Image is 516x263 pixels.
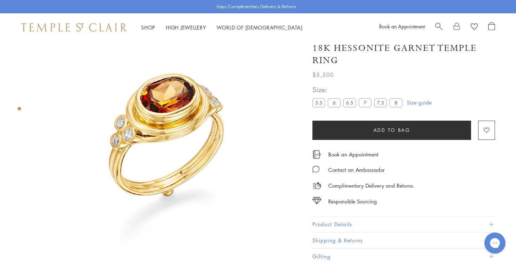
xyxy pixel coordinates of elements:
a: Book an Appointment [379,23,425,30]
label: 6.5 [343,98,356,107]
a: Open Shopping Bag [488,22,495,33]
p: Enjoy Complimentary Delivery & Returns [217,3,296,10]
a: Size guide [407,99,432,106]
span: Add to bag [373,126,410,134]
img: icon_sourcing.svg [312,197,321,204]
div: Product gallery navigation [18,105,21,116]
p: Complimentary Delivery and Returns [328,181,413,190]
label: 8 [390,98,402,107]
a: View Wishlist [471,22,478,33]
button: Shipping & Returns [312,232,495,248]
img: icon_appointment.svg [312,150,321,159]
div: Responsible Sourcing [328,197,377,206]
div: Contact an Ambassador [328,166,385,174]
button: Add to bag [312,121,471,140]
a: World of [DEMOGRAPHIC_DATA]World of [DEMOGRAPHIC_DATA] [217,24,303,31]
img: Temple St. Clair [21,23,127,32]
a: High JewelleryHigh Jewellery [166,24,206,31]
span: Size: [312,84,405,95]
span: $5,500 [312,70,334,79]
a: ShopShop [141,24,155,31]
button: Product Details [312,216,495,232]
label: 6 [328,98,340,107]
iframe: Gorgias live chat messenger [481,230,509,256]
a: Book an Appointment [328,150,378,158]
a: Search [435,22,443,33]
nav: Main navigation [141,23,303,32]
label: 7 [359,98,371,107]
img: icon_delivery.svg [312,181,321,190]
label: 7.5 [374,98,387,107]
label: 5.5 [312,98,325,107]
h1: 18K Hessonite Garnet Temple Ring [312,42,495,67]
img: MessageIcon-01_2.svg [312,166,319,173]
